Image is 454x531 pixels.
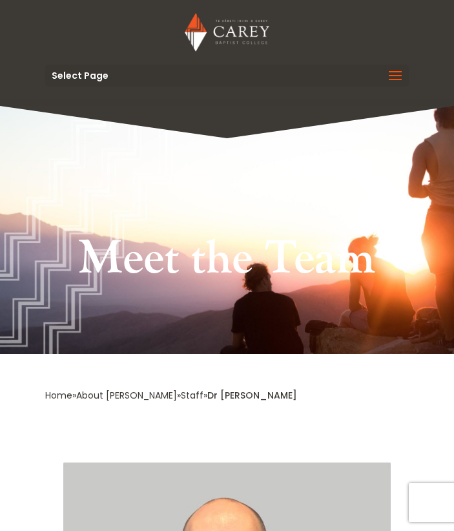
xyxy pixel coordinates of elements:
div: » » » [45,387,207,404]
span: Select Page [52,71,108,80]
h1: Meet the Team [56,229,398,296]
a: About [PERSON_NAME] [76,389,177,402]
a: Staff [181,389,203,402]
a: Home [45,389,72,402]
img: Carey Baptist College [185,13,269,52]
div: Dr [PERSON_NAME] [207,387,297,404]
